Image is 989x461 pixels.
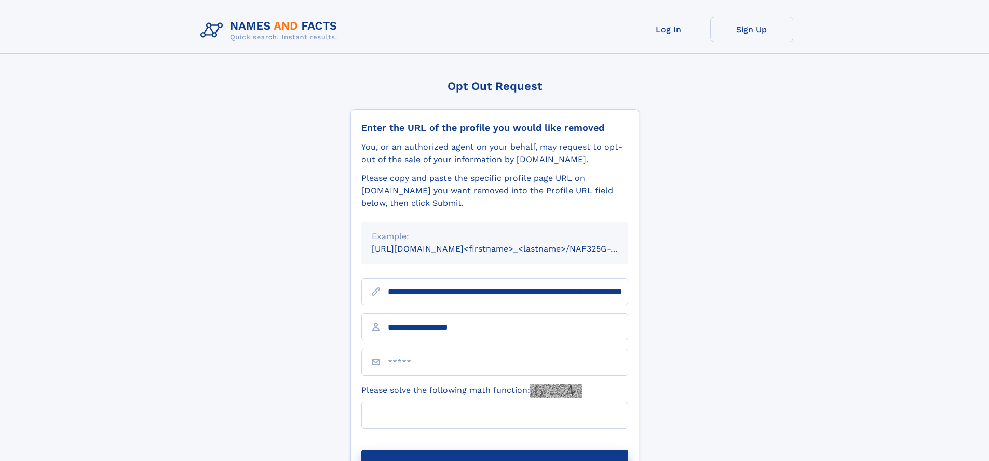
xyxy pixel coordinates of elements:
[627,17,710,42] a: Log In
[372,230,618,243] div: Example:
[350,80,639,93] div: Opt Out Request
[710,17,793,42] a: Sign Up
[361,384,582,398] label: Please solve the following math function:
[372,244,648,254] small: [URL][DOMAIN_NAME]<firstname>_<lastname>/NAF325G-xxxxxxxx
[361,122,628,134] div: Enter the URL of the profile you would like removed
[361,172,628,209] div: Please copy and paste the specific profile page URL on [DOMAIN_NAME] you want removed into the Pr...
[196,17,346,45] img: Logo Names and Facts
[361,141,628,166] div: You, or an authorized agent on your behalf, may request to opt-out of the sale of your informatio...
